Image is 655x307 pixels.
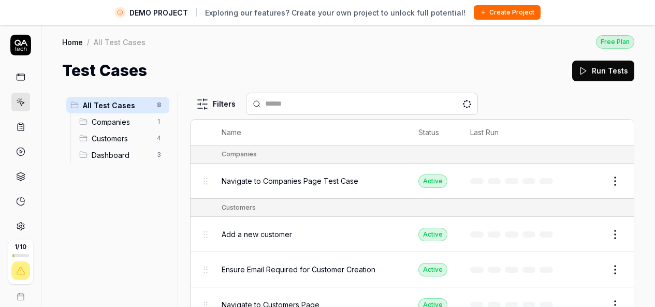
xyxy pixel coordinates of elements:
th: Name [211,120,408,145]
span: Customers [92,133,151,144]
div: Drag to reorderDashboard3 [75,147,169,163]
span: Exploring our features? Create your own project to unlock full potential! [205,7,465,18]
a: Home [62,37,83,47]
tr: Navigate to Companies Page Test CaseActive [191,164,634,199]
th: Last Run [460,120,567,145]
tr: Add a new customerActive [191,217,634,252]
span: 3 [153,149,165,161]
button: Filters [190,94,242,114]
span: Dashboard [92,150,151,160]
span: 4 [153,132,165,144]
span: 1 [153,115,165,128]
span: 8 [153,99,165,111]
span: DEMO PROJECT [129,7,188,18]
tr: Ensure Email Required for Customer CreationActive [191,252,634,287]
span: Ensure Email Required for Customer Creation [222,264,375,275]
div: / [87,37,90,47]
div: Drag to reorderCustomers4 [75,130,169,147]
button: Create Project [474,5,541,20]
div: Active [418,263,447,276]
button: Run Tests [572,61,634,81]
span: 1 / 10 [14,244,26,250]
div: Companies [222,150,257,159]
span: Add a new customer [222,229,292,240]
div: Customers [222,203,256,212]
button: Free Plan [596,35,634,49]
div: Active [418,174,447,188]
h1: Test Cases [62,59,147,82]
a: Book a call with us [4,284,37,301]
span: Navigate to Companies Page Test Case [222,176,358,186]
th: Status [408,120,460,145]
div: Active [418,228,447,241]
div: Drag to reorderCompanies1 [75,113,169,130]
div: All Test Cases [94,37,145,47]
span: All Test Cases [83,100,151,111]
span: Companies [92,116,151,127]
